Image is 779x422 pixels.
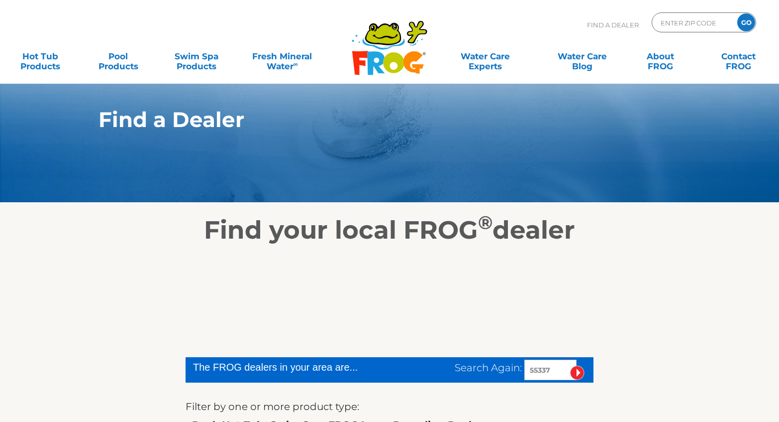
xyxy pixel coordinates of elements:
[88,46,149,66] a: PoolProducts
[166,46,227,66] a: Swim SpaProducts
[660,15,727,30] input: Zip Code Form
[436,46,535,66] a: Water CareExperts
[737,13,755,31] input: GO
[455,362,522,374] span: Search Again:
[84,215,695,245] h2: Find your local FROG dealer
[587,12,639,37] p: Find A Dealer
[10,46,71,66] a: Hot TubProducts
[570,366,584,380] input: Submit
[552,46,613,66] a: Water CareBlog
[708,46,769,66] a: ContactFROG
[186,399,359,415] label: Filter by one or more product type:
[193,360,393,375] div: The FROG dealers in your area are...
[98,108,634,132] h1: Find a Dealer
[244,46,320,66] a: Fresh MineralWater∞
[630,46,691,66] a: AboutFROG
[293,60,298,68] sup: ∞
[478,211,492,234] sup: ®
